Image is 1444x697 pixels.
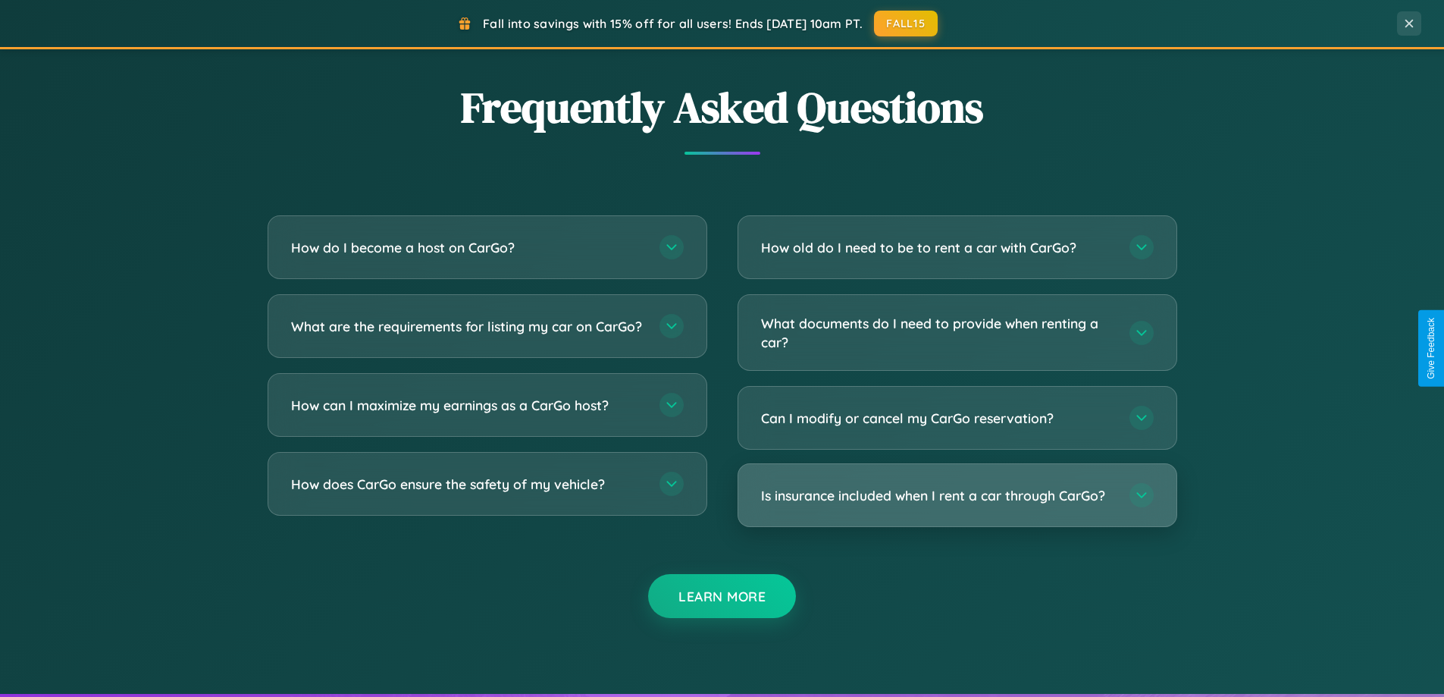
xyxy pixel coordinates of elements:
div: Give Feedback [1426,318,1436,379]
h3: Is insurance included when I rent a car through CarGo? [761,486,1114,505]
h3: Can I modify or cancel my CarGo reservation? [761,409,1114,428]
h3: How old do I need to be to rent a car with CarGo? [761,238,1114,257]
button: Learn More [648,574,796,618]
h3: What are the requirements for listing my car on CarGo? [291,317,644,336]
h2: Frequently Asked Questions [268,78,1177,137]
span: Fall into savings with 15% off for all users! Ends [DATE] 10am PT. [483,16,863,31]
h3: How does CarGo ensure the safety of my vehicle? [291,475,644,494]
h3: How do I become a host on CarGo? [291,238,644,257]
button: FALL15 [874,11,938,36]
h3: How can I maximize my earnings as a CarGo host? [291,396,644,415]
h3: What documents do I need to provide when renting a car? [761,314,1114,351]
